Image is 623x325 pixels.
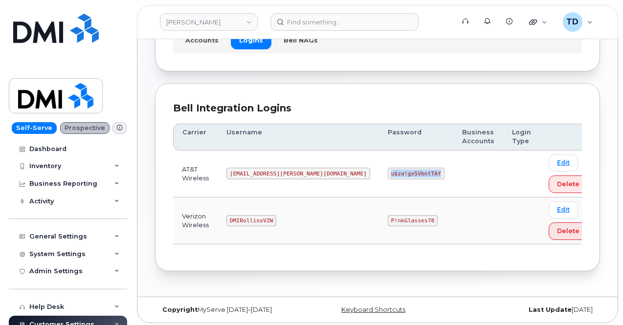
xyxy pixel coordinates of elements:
[173,151,218,197] td: AT&T Wireless
[557,226,579,236] span: Delete
[379,124,453,151] th: Password
[388,215,438,227] code: P!nkGlasses78
[453,124,503,151] th: Business Accounts
[341,306,405,313] a: Keyboard Shortcuts
[549,175,588,193] button: Delete
[173,197,218,244] td: Verizon Wireless
[218,124,379,151] th: Username
[549,154,578,172] a: Edit
[452,306,600,314] div: [DATE]
[231,31,271,49] a: Logins
[549,222,588,240] button: Delete
[226,168,370,179] code: [EMAIL_ADDRESS][PERSON_NAME][DOMAIN_NAME]
[173,101,582,115] div: Bell Integration Logins
[155,306,303,314] div: MyServe [DATE]–[DATE]
[529,306,572,313] strong: Last Update
[549,201,578,218] a: Edit
[270,13,419,31] input: Find something...
[522,12,554,32] div: Quicklinks
[556,12,600,32] div: Tauriq Dixon
[177,31,227,49] a: Accounts
[503,124,540,151] th: Login Type
[275,31,326,49] a: Bell NAGs
[160,13,258,31] a: Rollins
[557,179,579,189] span: Delete
[162,306,198,313] strong: Copyright
[173,124,218,151] th: Carrier
[388,168,445,179] code: u$za!gx5VbntTAf
[566,16,578,28] span: TD
[226,215,276,227] code: DMIRollinsVZW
